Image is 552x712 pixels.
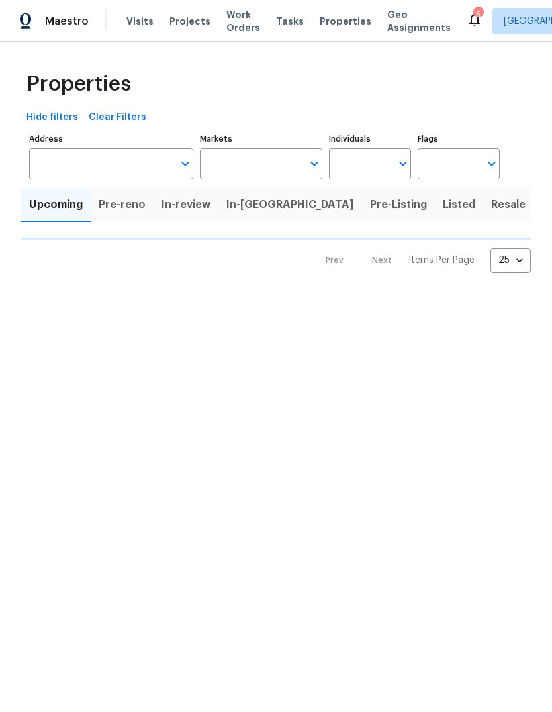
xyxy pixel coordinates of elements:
[370,195,427,214] span: Pre-Listing
[408,254,475,267] p: Items Per Page
[491,195,526,214] span: Resale
[21,105,83,130] button: Hide filters
[276,17,304,26] span: Tasks
[320,15,371,28] span: Properties
[313,248,531,273] nav: Pagination Navigation
[473,8,483,21] div: 5
[45,15,89,28] span: Maestro
[26,77,131,91] span: Properties
[226,8,260,34] span: Work Orders
[89,109,146,126] span: Clear Filters
[305,154,324,173] button: Open
[200,135,323,143] label: Markets
[483,154,501,173] button: Open
[176,154,195,173] button: Open
[418,135,500,143] label: Flags
[443,195,475,214] span: Listed
[226,195,354,214] span: In-[GEOGRAPHIC_DATA]
[329,135,411,143] label: Individuals
[29,195,83,214] span: Upcoming
[161,195,210,214] span: In-review
[99,195,146,214] span: Pre-reno
[26,109,78,126] span: Hide filters
[169,15,210,28] span: Projects
[394,154,412,173] button: Open
[387,8,451,34] span: Geo Assignments
[29,135,193,143] label: Address
[83,105,152,130] button: Clear Filters
[490,243,531,278] div: 25
[126,15,154,28] span: Visits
